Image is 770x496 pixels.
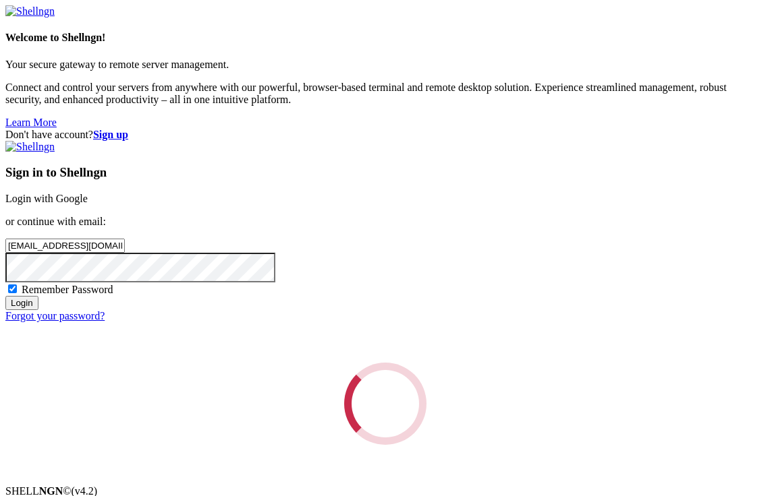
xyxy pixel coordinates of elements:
[5,216,765,228] p: or continue with email:
[5,117,57,128] a: Learn More
[5,165,765,180] h3: Sign in to Shellngn
[5,193,88,204] a: Login with Google
[5,5,55,18] img: Shellngn
[5,129,765,141] div: Don't have account?
[340,359,430,448] div: Loading...
[8,284,17,293] input: Remember Password
[22,284,113,295] span: Remember Password
[5,59,765,71] p: Your secure gateway to remote server management.
[5,141,55,153] img: Shellngn
[5,82,765,106] p: Connect and control your servers from anywhere with our powerful, browser-based terminal and remo...
[5,296,38,310] input: Login
[5,32,765,44] h4: Welcome to Shellngn!
[5,310,105,321] a: Forgot your password?
[93,129,128,140] a: Sign up
[5,239,125,253] input: Email address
